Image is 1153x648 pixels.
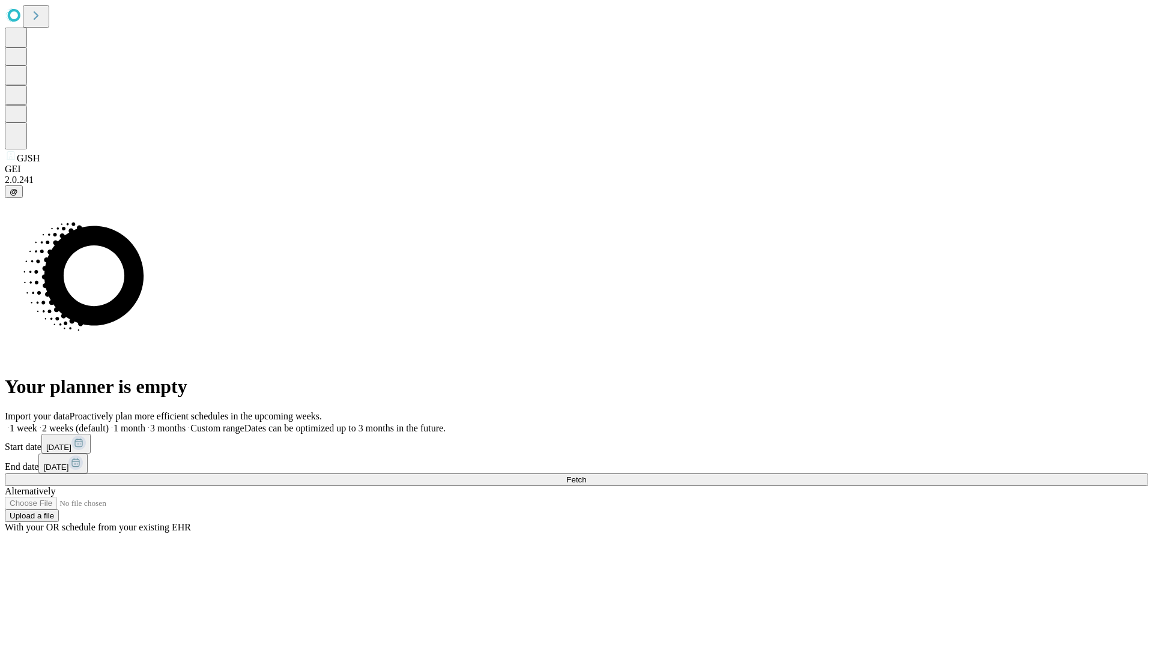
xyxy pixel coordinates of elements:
span: [DATE] [43,463,68,472]
button: Fetch [5,473,1148,486]
span: [DATE] [46,443,71,452]
span: @ [10,187,18,196]
span: 2 weeks (default) [42,423,109,433]
div: GEI [5,164,1148,175]
span: Alternatively [5,486,55,496]
span: Custom range [190,423,244,433]
button: @ [5,185,23,198]
span: With your OR schedule from your existing EHR [5,522,191,532]
div: 2.0.241 [5,175,1148,185]
button: [DATE] [38,454,88,473]
span: Import your data [5,411,70,421]
h1: Your planner is empty [5,376,1148,398]
span: 1 week [10,423,37,433]
span: 1 month [113,423,145,433]
span: 3 months [150,423,186,433]
span: Dates can be optimized up to 3 months in the future. [244,423,446,433]
span: Proactively plan more efficient schedules in the upcoming weeks. [70,411,322,421]
span: Fetch [566,475,586,484]
div: End date [5,454,1148,473]
span: GJSH [17,153,40,163]
button: Upload a file [5,509,59,522]
button: [DATE] [41,434,91,454]
div: Start date [5,434,1148,454]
